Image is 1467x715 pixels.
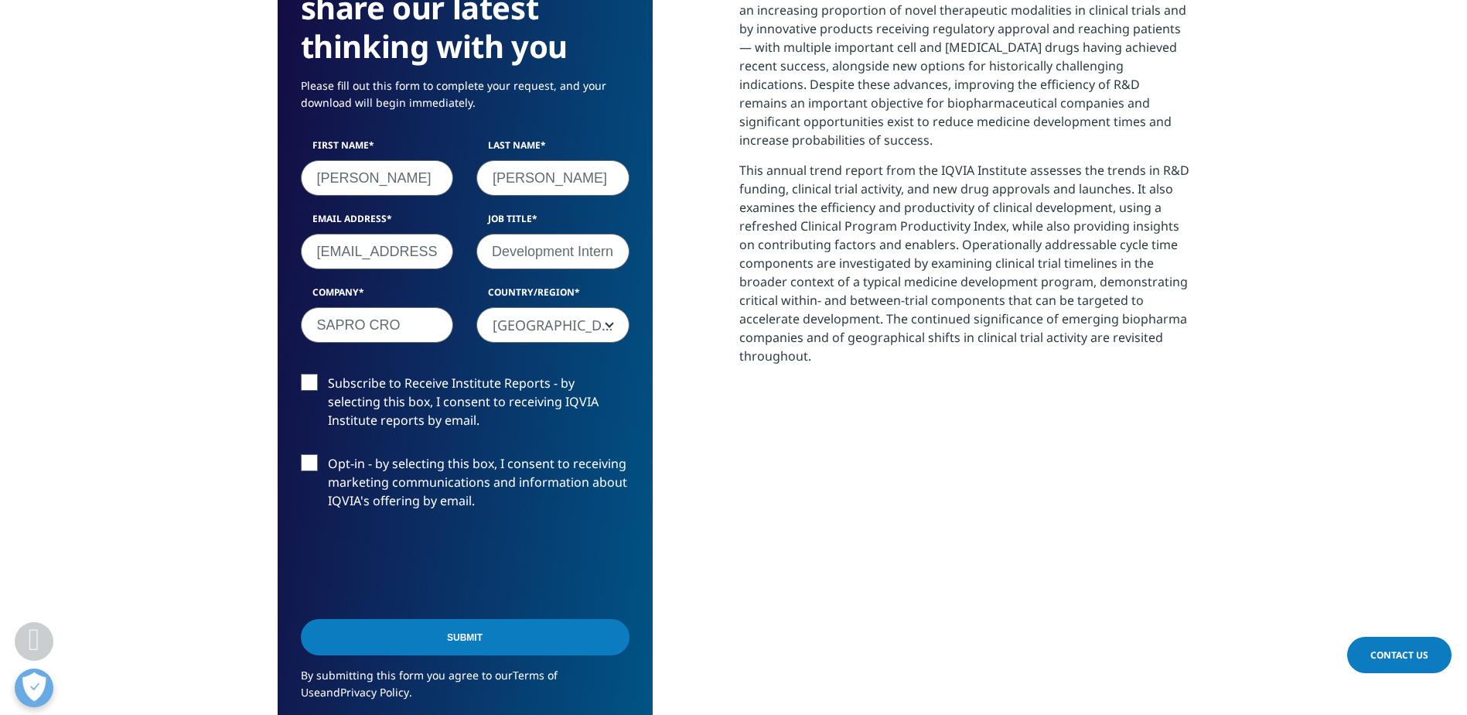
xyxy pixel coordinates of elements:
[477,308,629,344] span: New Zealand
[476,212,629,234] label: Job Title
[15,669,53,707] button: Open Preferences
[1370,648,1428,662] span: Contact Us
[301,667,629,713] p: By submitting this form you agree to our and .
[1347,637,1452,673] a: Contact Us
[301,454,629,518] label: Opt-in - by selecting this box, I consent to receiving marketing communications and information a...
[301,619,629,655] input: Submit
[301,77,629,123] p: Please fill out this form to complete your request, and your download will begin immediately.
[476,286,629,307] label: Country/Region
[476,139,629,160] label: Last Name
[301,139,454,160] label: First Name
[301,535,536,595] iframe: reCAPTCHA
[301,212,454,234] label: Email Address
[476,307,629,343] span: New Zealand
[301,374,629,438] label: Subscribe to Receive Institute Reports - by selecting this box, I consent to receiving IQVIA Inst...
[739,161,1190,377] p: This annual trend report from the IQVIA Institute assesses the trends in R&D funding, clinical tr...
[301,286,454,307] label: Company
[340,685,409,700] a: Privacy Policy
